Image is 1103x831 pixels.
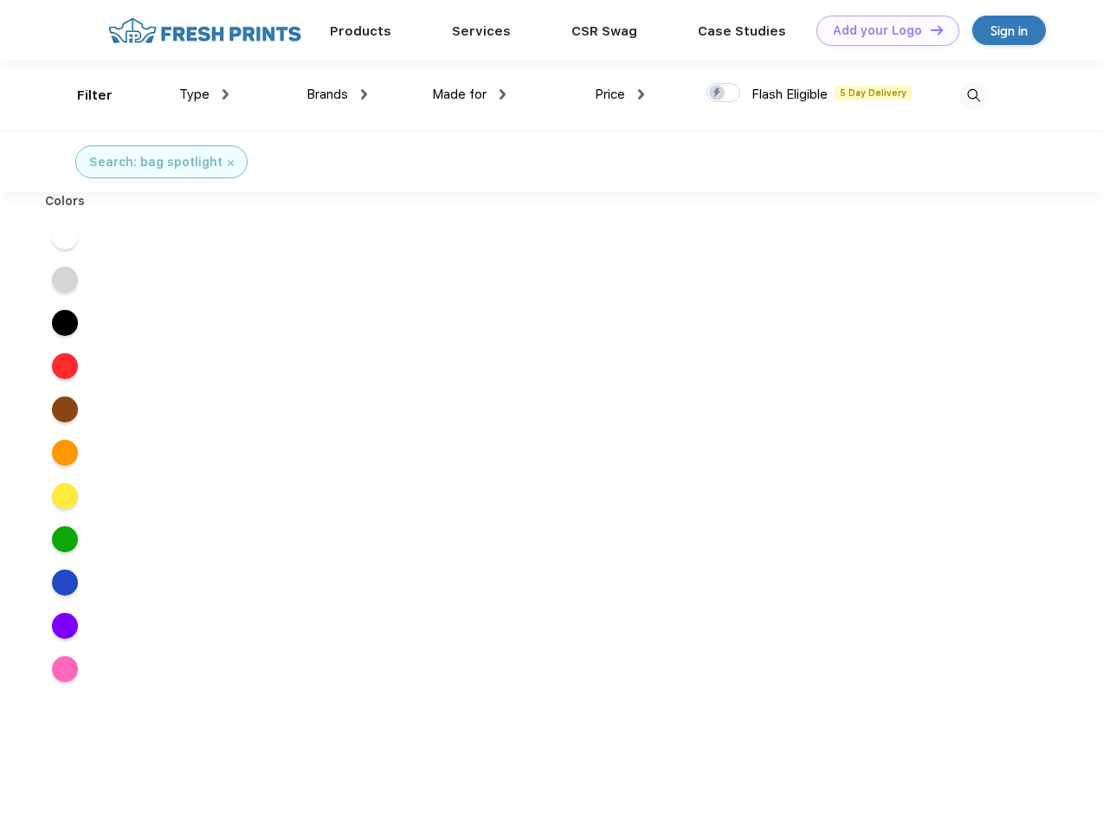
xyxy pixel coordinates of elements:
[103,16,306,46] img: fo%20logo%202.webp
[959,81,988,110] img: desktop_search.svg
[223,89,229,100] img: dropdown.png
[972,16,1046,45] a: Sign in
[330,23,391,39] a: Products
[835,85,912,100] span: 5 Day Delivery
[32,192,99,210] div: Colors
[179,87,210,102] span: Type
[595,87,625,102] span: Price
[500,89,506,100] img: dropdown.png
[361,89,367,100] img: dropdown.png
[77,86,113,106] div: Filter
[432,87,487,102] span: Made for
[638,89,644,100] img: dropdown.png
[833,23,922,38] div: Add your Logo
[751,87,828,102] span: Flash Eligible
[990,21,1028,41] div: Sign in
[228,160,234,166] img: filter_cancel.svg
[931,25,943,35] img: DT
[306,87,348,102] span: Brands
[89,153,223,171] div: Search: bag spotlight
